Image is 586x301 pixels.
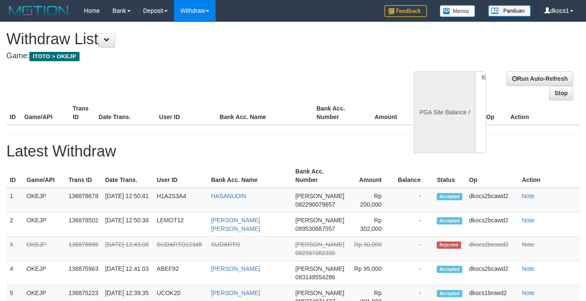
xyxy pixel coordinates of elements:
[466,213,518,237] td: dkocs2bcawd2
[433,164,466,188] th: Status
[414,71,475,153] div: PGA Site Balance /
[296,274,335,281] span: 083148554286
[296,241,344,248] span: [PERSON_NAME]
[549,86,573,100] a: Stop
[440,5,475,17] img: Button%20Memo.svg
[23,213,65,237] td: OKEJP
[6,237,23,261] td: 3
[6,188,23,213] td: 1
[95,101,156,125] th: Date Trans.
[437,266,462,273] span: Accepted
[348,237,394,261] td: Rp 30,000
[522,193,535,199] a: Note
[410,101,454,125] th: Balance
[211,193,246,199] a: HASANUDIN
[21,101,69,125] th: Game/API
[348,261,394,285] td: Rp 95,000
[102,237,153,261] td: [DATE] 12:43:08
[65,261,102,285] td: 136875963
[102,261,153,285] td: [DATE] 12:41:03
[466,188,518,213] td: dkocs2bcawd2
[23,237,65,261] td: OKEJP
[6,52,382,60] h4: Game:
[153,188,208,213] td: H1A2S3A4
[102,213,153,237] td: [DATE] 12:50:38
[506,71,573,86] a: Run Auto-Refresh
[522,290,535,296] a: Note
[65,188,102,213] td: 136878678
[6,31,382,48] h1: Withdraw List
[394,188,433,213] td: -
[394,237,433,261] td: -
[6,261,23,285] td: 4
[6,213,23,237] td: 2
[65,164,102,188] th: Trans ID
[313,101,361,125] th: Bank Acc. Number
[29,52,80,61] span: ITOTO > OKEJP
[23,188,65,213] td: OKEJP
[384,5,427,17] img: Feedback.jpg
[6,101,21,125] th: ID
[69,101,95,125] th: Trans ID
[361,101,410,125] th: Amount
[208,164,292,188] th: Bank Acc. Name
[153,237,208,261] td: SUDARTO12345
[296,201,335,208] span: 082290079657
[466,261,518,285] td: dkocs2bcawd2
[211,265,260,272] a: [PERSON_NAME]
[216,101,313,125] th: Bank Acc. Name
[437,241,461,249] span: Rejected
[522,241,535,248] a: Note
[102,188,153,213] td: [DATE] 12:50:41
[348,213,394,237] td: Rp 302,000
[211,217,260,232] a: [PERSON_NAME] [PERSON_NAME]
[296,265,344,272] span: [PERSON_NAME]
[292,164,349,188] th: Bank Acc. Number
[348,164,394,188] th: Amount
[211,241,240,248] a: SUDARTO
[153,164,208,188] th: User ID
[65,237,102,261] td: 136876885
[348,188,394,213] td: Rp 200,000
[507,101,580,125] th: Action
[437,217,462,224] span: Accepted
[296,250,335,256] span: 082337282330
[23,164,65,188] th: Game/API
[466,164,518,188] th: Op
[483,101,507,125] th: Op
[522,217,535,224] a: Note
[102,164,153,188] th: Date Trans.
[394,261,433,285] td: -
[437,290,462,297] span: Accepted
[522,265,535,272] a: Note
[394,164,433,188] th: Balance
[518,164,580,188] th: Action
[6,143,580,160] h1: Latest Withdraw
[296,217,344,224] span: [PERSON_NAME]
[6,164,23,188] th: ID
[488,5,531,17] img: panduan.png
[23,261,65,285] td: OKEJP
[153,213,208,237] td: LEMOT12
[296,225,335,232] span: 089530687557
[211,290,260,296] a: [PERSON_NAME]
[296,193,344,199] span: [PERSON_NAME]
[394,213,433,237] td: -
[437,193,462,200] span: Accepted
[156,101,216,125] th: User ID
[296,290,344,296] span: [PERSON_NAME]
[466,237,518,261] td: dkocs2bcawd2
[65,213,102,237] td: 136878502
[153,261,208,285] td: ABEF92
[6,4,71,17] img: MOTION_logo.png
